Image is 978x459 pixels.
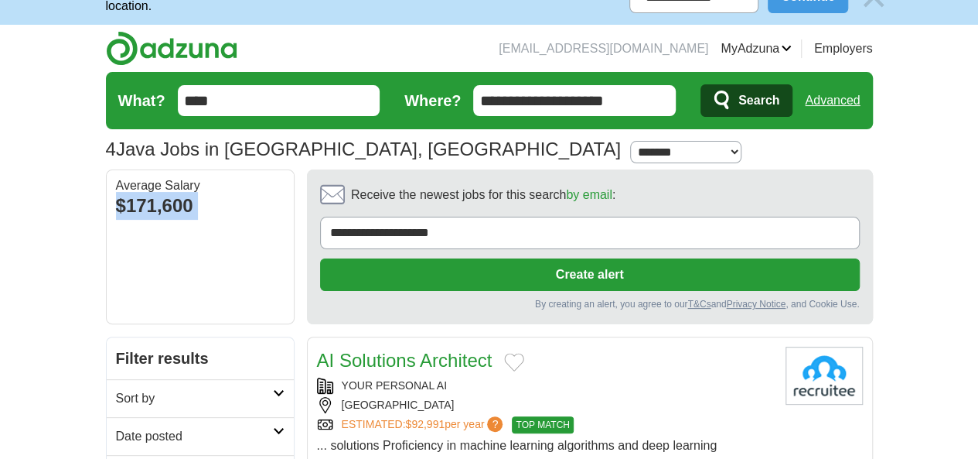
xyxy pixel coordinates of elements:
a: Date posted [107,417,294,455]
button: Add to favorite jobs [504,353,524,372]
h2: Sort by [116,389,273,408]
a: Sort by [107,379,294,417]
a: Advanced [805,85,860,116]
div: $171,600 [116,192,285,220]
li: [EMAIL_ADDRESS][DOMAIN_NAME] [499,39,708,58]
h2: Date posted [116,427,273,446]
div: By creating an alert, you agree to our and , and Cookie Use. [320,297,860,311]
span: ? [487,416,503,432]
a: Employers [814,39,873,58]
label: Where? [404,89,461,112]
h1: Java Jobs in [GEOGRAPHIC_DATA], [GEOGRAPHIC_DATA] [106,139,621,159]
label: What? [118,89,165,112]
div: [GEOGRAPHIC_DATA] [317,397,773,413]
img: Company logo [785,347,863,405]
img: Adzuna logo [106,31,237,66]
a: MyAdzuna [721,39,792,58]
a: by email [566,188,612,201]
a: AI Solutions Architect [317,350,492,371]
span: TOP MATCH [512,416,573,433]
div: Average Salary [116,180,285,192]
a: ESTIMATED:$92,991per year? [342,416,506,433]
span: 4 [106,135,116,163]
a: Privacy Notice [726,299,785,310]
button: Search [700,84,792,117]
h2: Filter results [107,337,294,379]
div: YOUR PERSONAL AI [317,378,773,394]
span: $92,991 [405,418,445,430]
span: Receive the newest jobs for this search : [351,186,615,204]
a: T&Cs [687,299,710,310]
button: Create alert [320,259,860,291]
span: Search [738,85,779,116]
